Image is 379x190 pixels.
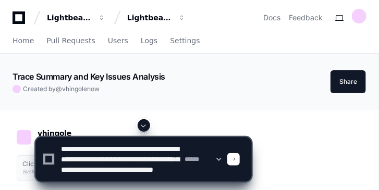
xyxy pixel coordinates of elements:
[141,37,157,44] span: Logs
[331,70,366,93] button: Share
[62,85,87,93] span: vhingole
[13,71,165,82] app-text-character-animate: Trace Summary and Key Issues Analysis
[263,12,280,23] a: Docs
[289,12,323,23] button: Feedback
[170,29,200,53] a: Settings
[56,85,62,93] span: @
[141,29,157,53] a: Logs
[23,85,100,93] span: Created by
[47,12,92,23] div: Lightbeam Health
[170,37,200,44] span: Settings
[108,29,128,53] a: Users
[46,29,95,53] a: Pull Requests
[87,85,100,93] span: now
[43,8,109,27] button: Lightbeam Health
[123,8,190,27] button: Lightbeam Health Solutions
[127,12,172,23] div: Lightbeam Health Solutions
[13,29,34,53] a: Home
[13,37,34,44] span: Home
[46,37,95,44] span: Pull Requests
[108,37,128,44] span: Users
